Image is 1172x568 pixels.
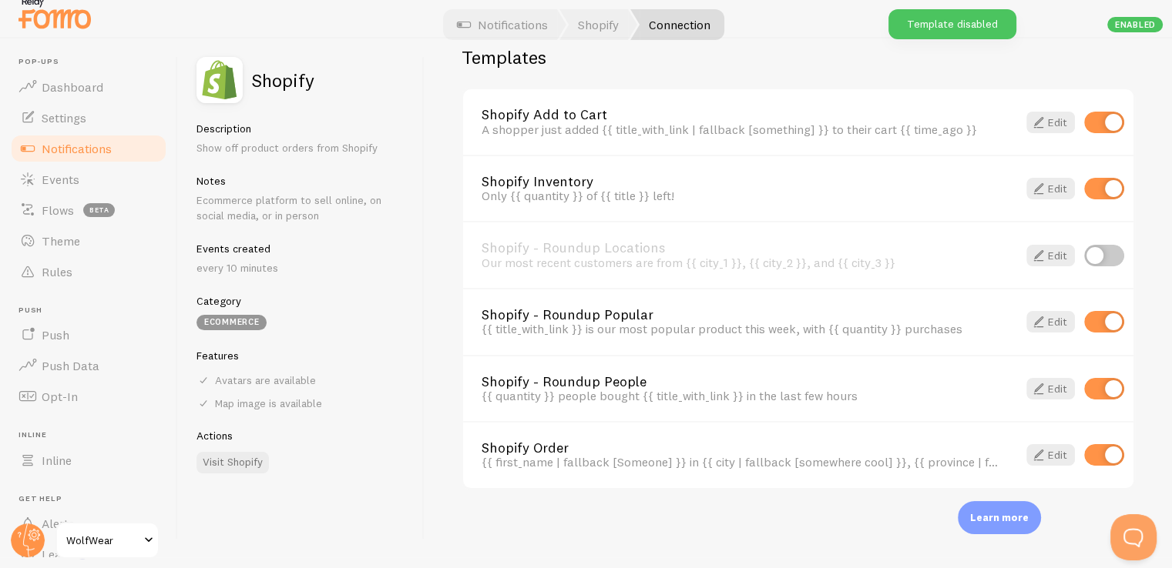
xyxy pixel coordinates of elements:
[482,189,999,202] div: Only {{ quantity }} of {{ title }} left!
[9,133,168,164] a: Notifications
[630,9,724,40] a: Connection
[42,264,72,279] span: Rules
[482,108,999,122] a: Shopify Add to Cart
[9,102,168,133] a: Settings
[482,308,999,322] a: Shopify - Roundup Popular
[482,241,999,255] a: Shopify - Roundup Locations
[42,202,74,218] span: Flows
[482,322,999,336] div: {{ title_with_link }} is our most popular product this week, with {{ quantity }} purchases
[42,110,86,125] span: Settings
[252,71,314,89] h2: Shopify
[9,226,168,256] a: Theme
[9,445,168,476] a: Inline
[482,122,999,136] div: A shopper just added {{ title_with_link | fallback [something] }} to their cart {{ time_ago }}
[9,381,168,412] a: Opt-In
[9,72,168,102] a: Dashboard
[196,174,405,188] h5: Notes
[559,9,637,40] a: Shopify
[1026,245,1075,266] a: Edit
[42,453,72,468] span: Inline
[18,57,168,67] span: Pop-ups
[482,375,999,389] a: Shopify - Roundup People
[462,45,1135,69] h2: Templates
[9,319,168,350] a: Push
[482,441,999,455] a: Shopify Order
[18,494,168,504] span: Get Help
[970,510,1029,525] p: Learn more
[196,140,405,155] p: Show off product orders from Shopify
[83,203,115,217] span: beta
[482,389,999,403] div: {{ quantity }} people bought {{ title_with_link }} in the last few hours
[1026,378,1075,399] a: Edit
[18,306,168,316] span: Push
[888,9,1016,39] div: Template disabled
[42,358,99,373] span: Push Data
[42,389,78,404] span: Opt-In
[196,57,243,103] img: fomo_icons_shopify.svg
[1026,112,1075,133] a: Edit
[18,430,168,440] span: Inline
[42,172,79,187] span: Events
[9,350,168,381] a: Push Data
[9,508,168,539] a: Alerts
[482,175,999,189] a: Shopify Inventory
[958,501,1041,534] div: Learn more
[438,9,566,40] a: Notifications
[482,256,999,269] div: Our most recent customers are from {{ city_1 }}, {{ city_2 }}, and {{ city_3 }}
[482,455,999,469] div: {{ first_name | fallback [Someone] }} in {{ city | fallback [somewhere cool] }}, {{ province | fa...
[42,141,112,156] span: Notifications
[9,164,168,195] a: Events
[196,452,269,473] a: Visit Shopify
[196,429,405,443] h5: Actions
[66,531,139,550] span: WolfWear
[1026,311,1075,332] a: Edit
[196,373,405,387] div: Avatars are available
[42,327,69,342] span: Push
[196,294,405,308] h5: Category
[1110,514,1157,560] iframe: Help Scout Beacon - Open
[42,516,75,531] span: Alerts
[55,522,160,559] a: WolfWear
[196,396,405,410] div: Map image is available
[9,256,168,287] a: Rules
[42,79,103,95] span: Dashboard
[196,242,405,256] h5: Events created
[196,315,267,330] div: eCommerce
[9,195,168,226] a: Flows beta
[1026,178,1075,199] a: Edit
[1026,444,1075,466] a: Edit
[196,122,405,135] h5: Description
[196,192,405,223] p: Ecommerce platform to sell online, on social media, or in person
[42,233,80,249] span: Theme
[196,260,405,276] p: every 10 minutes
[196,349,405,363] h5: Features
